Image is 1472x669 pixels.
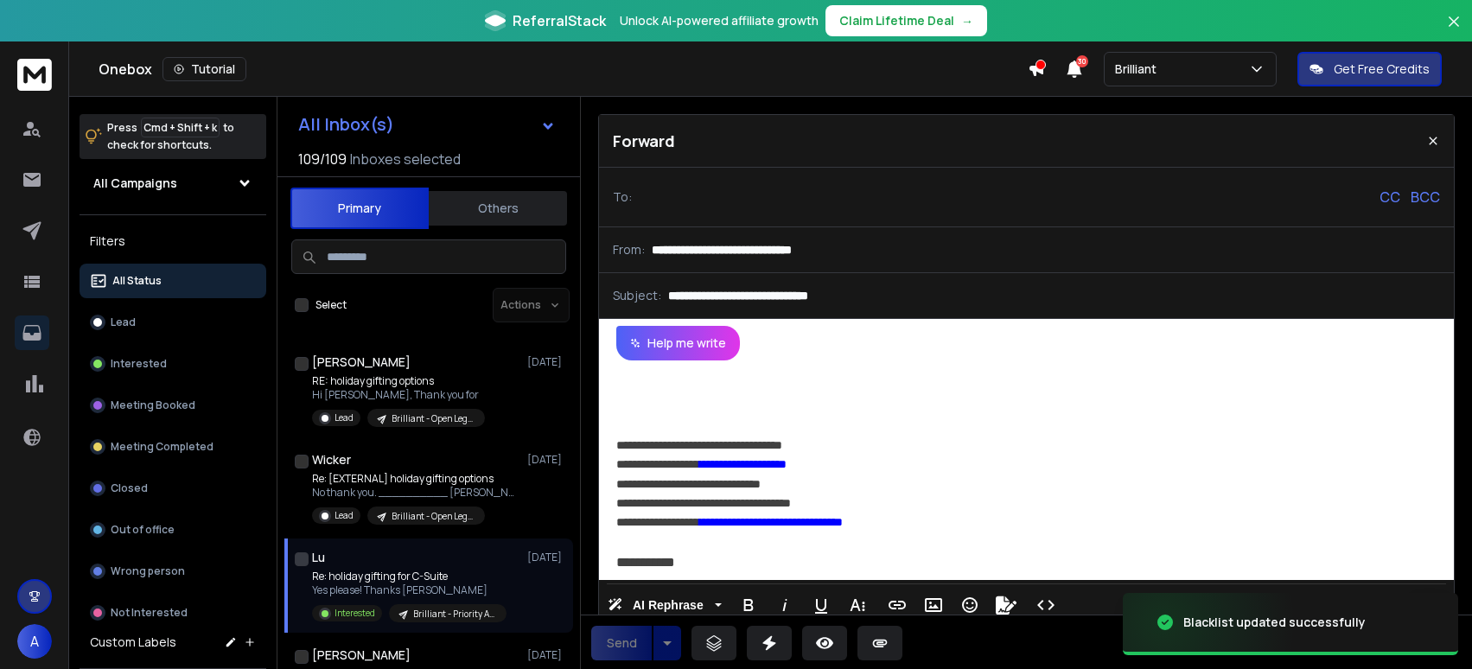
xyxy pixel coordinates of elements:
span: Cmd + Shift + k [141,118,220,137]
button: All Campaigns [80,166,266,201]
button: Closed [80,471,266,506]
p: Brilliant - Open Legal Campaign [392,412,475,425]
p: Unlock AI-powered affiliate growth [620,12,819,29]
button: Primary [290,188,429,229]
p: [DATE] [527,355,566,369]
button: A [17,624,52,659]
div: Onebox [99,57,1028,81]
h3: Custom Labels [90,634,176,651]
p: Yes please! Thanks [PERSON_NAME] [312,583,507,597]
button: Underline (⌘U) [805,588,838,622]
span: 109 / 109 [298,149,347,169]
p: Interested [111,357,167,371]
p: Brilliant - Open Legal Campaign [392,510,475,523]
button: All Inbox(s) [284,107,570,142]
button: Signature [990,588,1023,622]
p: [DATE] [527,551,566,564]
label: Select [315,298,347,312]
p: CC [1380,187,1400,207]
p: Get Free Credits [1334,61,1430,78]
div: Blacklist updated successfully [1183,614,1366,631]
button: More Text [841,588,874,622]
span: 30 [1076,55,1088,67]
p: Hi [PERSON_NAME], Thank you for [312,388,485,402]
span: AI Rephrase [629,598,707,613]
h1: All Campaigns [93,175,177,192]
p: Re: [EXTERNAL] holiday gifting options [312,472,519,486]
button: All Status [80,264,266,298]
p: Brilliant - Priority Accounts - [PERSON_NAME] [413,608,496,621]
button: Meeting Completed [80,430,266,464]
h1: [PERSON_NAME] [312,354,411,371]
button: Tutorial [162,57,246,81]
p: Out of office [111,523,175,537]
p: All Status [112,274,162,288]
button: Insert Link (⌘K) [881,588,914,622]
p: Wrong person [111,564,185,578]
p: From: [613,241,645,258]
button: Meeting Booked [80,388,266,423]
button: Wrong person [80,554,266,589]
button: Others [429,189,567,227]
p: RE: holiday gifting options [312,374,485,388]
button: Claim Lifetime Deal→ [825,5,987,36]
h1: Wicker [312,451,351,468]
p: Brilliant [1115,61,1163,78]
button: Bold (⌘B) [732,588,765,622]
p: Forward [613,129,675,153]
button: Insert Image (⌘P) [917,588,950,622]
p: BCC [1411,187,1440,207]
h3: Filters [80,229,266,253]
button: Get Free Credits [1297,52,1442,86]
button: Not Interested [80,596,266,630]
button: AI Rephrase [604,588,725,622]
p: Meeting Completed [111,440,213,454]
button: Code View [1029,588,1062,622]
button: Help me write [616,326,740,360]
button: Lead [80,305,266,340]
button: Close banner [1443,10,1465,52]
button: Emoticons [953,588,986,622]
h1: [PERSON_NAME] [312,647,411,664]
p: Subject: [613,287,661,304]
p: No thank you. __________ [PERSON_NAME] [312,486,519,500]
span: → [961,12,973,29]
button: Out of office [80,513,266,547]
p: [DATE] [527,648,566,662]
p: Re: holiday gifting for C-Suite [312,570,507,583]
p: [DATE] [527,453,566,467]
span: ReferralStack [513,10,606,31]
p: Interested [335,607,375,620]
p: Press to check for shortcuts. [107,119,234,154]
p: Not Interested [111,606,188,620]
p: Lead [335,509,354,522]
h3: Inboxes selected [350,149,461,169]
h1: Lu [312,549,325,566]
h1: All Inbox(s) [298,116,394,133]
p: Closed [111,481,148,495]
p: Lead [335,411,354,424]
p: To: [613,188,632,206]
p: Lead [111,315,136,329]
button: Interested [80,347,266,381]
button: Italic (⌘I) [768,588,801,622]
p: Meeting Booked [111,398,195,412]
